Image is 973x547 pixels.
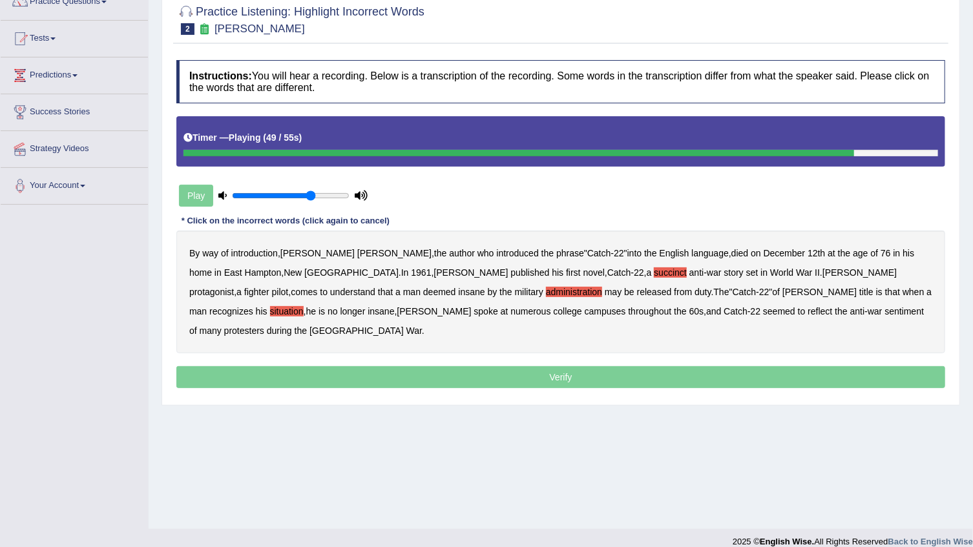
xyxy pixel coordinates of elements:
b: that [378,287,393,297]
b: Instructions: [189,70,252,81]
b: war [707,267,722,278]
b: 49 / 55s [266,132,299,143]
b: set [746,267,759,278]
b: throughout [628,306,671,316]
b: longer [340,306,366,316]
b: story [724,267,744,278]
b: no [328,306,338,316]
b: [PERSON_NAME] [397,306,471,316]
b: and [706,306,721,316]
b: anti [689,267,704,278]
b: that [885,287,900,297]
b: [PERSON_NAME] [782,287,857,297]
b: 22 [751,306,761,316]
a: Tests [1,21,148,53]
b: his [903,248,914,258]
b: is [876,287,883,297]
b: anti [850,306,865,316]
b: East [224,267,242,278]
b: a [236,287,242,297]
b: duty [695,287,711,297]
b: spoke [474,306,498,316]
b: by [488,287,497,297]
b: [PERSON_NAME] [357,248,432,258]
b: military [515,287,543,297]
b: at [828,248,835,258]
b: campuses [585,306,626,316]
b: be [624,287,634,297]
b: World [770,267,793,278]
b: died [731,248,748,258]
b: the [434,248,446,258]
a: Strategy Videos [1,131,148,163]
b: understand [330,287,375,297]
b: of [221,248,229,258]
b: fighter [244,287,269,297]
b: 22 [614,248,624,258]
b: title [859,287,874,297]
b: the [644,248,656,258]
b: many [200,325,222,336]
b: 1961 [411,267,431,278]
b: 76 [881,248,891,258]
b: to [320,287,328,297]
a: Success Stories [1,94,148,127]
b: age [853,248,868,258]
b: 22 [634,267,644,278]
b: numerous [510,306,550,316]
strong: Back to English Wise [888,537,973,546]
b: insane [458,287,485,297]
a: Your Account [1,168,148,200]
b: is [319,306,325,316]
b: the [541,248,554,258]
b: The [714,287,729,297]
b: 12th [808,248,825,258]
b: Catch [607,267,631,278]
b: in [214,267,222,278]
b: way [202,248,218,258]
b: Catch [733,287,757,297]
div: , , " - " , , . , , - , - . , , . " - " , , , - - . [176,231,945,353]
b: of [871,248,879,258]
b: on [751,248,761,258]
b: in [760,267,768,278]
b: By [189,248,200,258]
b: released [637,287,672,297]
b: War [796,267,812,278]
b: [GEOGRAPHIC_DATA] [309,325,404,336]
b: War [406,325,422,336]
b: reflect [808,306,832,316]
b: language [691,248,729,258]
a: Predictions [1,57,148,90]
b: ) [299,132,302,143]
b: sentiment [884,306,924,316]
b: introduction [231,248,278,258]
b: II [815,267,820,278]
b: recognizes [209,306,253,316]
b: first [566,267,581,278]
b: [PERSON_NAME] [280,248,355,258]
b: deemed [423,287,456,297]
b: New [284,267,302,278]
b: man [189,306,207,316]
b: published [511,267,550,278]
b: 22 [759,287,769,297]
b: college [554,306,582,316]
b: ( [263,132,266,143]
b: protagonist [189,287,234,297]
b: when [903,287,924,297]
b: administration [546,287,602,297]
b: English [660,248,689,258]
b: during [267,325,292,336]
b: the [295,325,307,336]
b: to [798,306,806,316]
b: at [501,306,508,316]
b: a [647,267,652,278]
b: he [306,306,317,316]
b: 60s [689,306,704,316]
b: of [772,287,780,297]
b: novel [583,267,605,278]
b: in [894,248,901,258]
b: home [189,267,212,278]
h5: Timer — [183,133,302,143]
